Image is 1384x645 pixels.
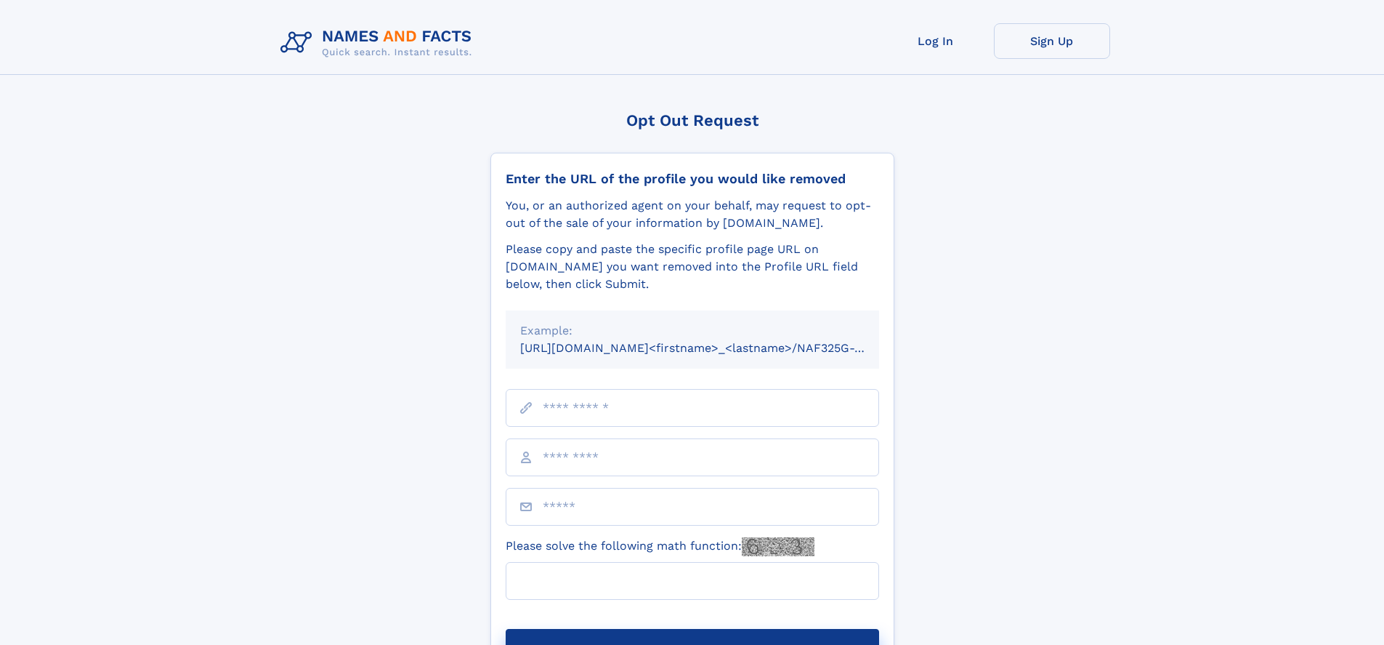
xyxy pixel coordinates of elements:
[275,23,484,63] img: Logo Names and Facts
[490,111,894,129] div: Opt Out Request
[506,537,814,556] label: Please solve the following math function:
[506,171,879,187] div: Enter the URL of the profile you would like removed
[520,322,865,340] div: Example:
[520,341,907,355] small: [URL][DOMAIN_NAME]<firstname>_<lastname>/NAF325G-xxxxxxxx
[506,197,879,232] div: You, or an authorized agent on your behalf, may request to opt-out of the sale of your informatio...
[994,23,1110,59] a: Sign Up
[506,241,879,293] div: Please copy and paste the specific profile page URL on [DOMAIN_NAME] you want removed into the Pr...
[878,23,994,59] a: Log In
